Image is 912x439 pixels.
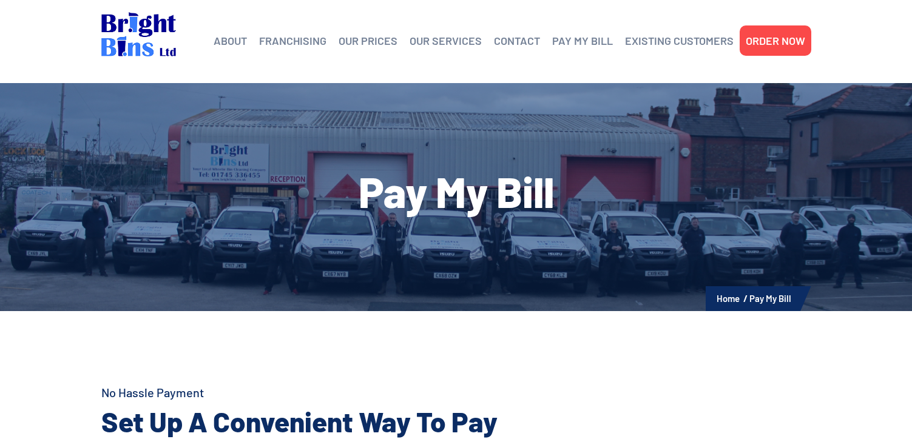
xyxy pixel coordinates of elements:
a: OUR SERVICES [410,32,482,50]
a: PAY MY BILL [552,32,613,50]
h4: No Hassle Payment [101,384,556,401]
a: FRANCHISING [259,32,326,50]
a: CONTACT [494,32,540,50]
a: Home [717,293,740,304]
h1: Pay My Bill [101,170,811,212]
a: ABOUT [214,32,247,50]
a: EXISTING CUSTOMERS [625,32,734,50]
li: Pay My Bill [749,290,791,306]
a: ORDER NOW [746,32,805,50]
a: OUR PRICES [339,32,397,50]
